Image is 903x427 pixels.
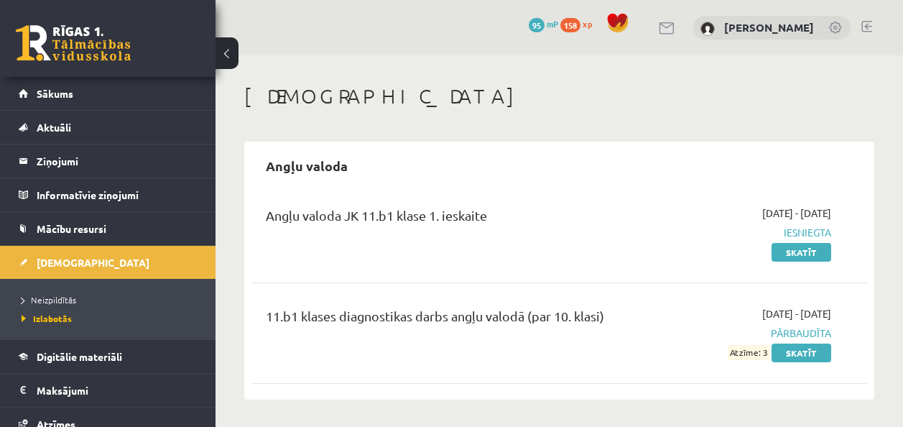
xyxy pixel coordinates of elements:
a: Digitālie materiāli [19,340,198,373]
span: Aktuāli [37,121,71,134]
span: Neizpildītās [22,294,76,306]
legend: Maksājumi [37,374,198,407]
a: Skatīt [772,243,831,262]
a: Informatīvie ziņojumi [19,178,198,211]
a: Maksājumi [19,374,198,407]
a: 95 mP [529,18,558,29]
span: Pārbaudīta [657,326,831,341]
h2: Angļu valoda [251,149,362,183]
h1: [DEMOGRAPHIC_DATA] [244,84,874,109]
span: [DATE] - [DATE] [762,206,831,221]
a: Izlabotās [22,312,201,325]
div: 11.b1 klases diagnostikas darbs angļu valodā (par 10. klasi) [266,306,636,333]
a: 158 xp [560,18,599,29]
span: Mācību resursi [37,222,106,235]
div: Angļu valoda JK 11.b1 klase 1. ieskaite [266,206,636,232]
a: Aktuāli [19,111,198,144]
span: 95 [529,18,545,32]
span: Atzīme: 3 [728,345,769,360]
a: Skatīt [772,344,831,362]
span: [DATE] - [DATE] [762,306,831,321]
a: Sākums [19,77,198,110]
span: Izlabotās [22,313,72,324]
span: Iesniegta [657,225,831,240]
span: xp [583,18,592,29]
img: Dmitrijs Dmitrijevs [700,22,715,36]
span: Digitālie materiāli [37,350,122,363]
span: Sākums [37,87,73,100]
span: [DEMOGRAPHIC_DATA] [37,256,149,269]
a: Neizpildītās [22,293,201,306]
a: Mācību resursi [19,212,198,245]
span: 158 [560,18,580,32]
a: Ziņojumi [19,144,198,178]
legend: Ziņojumi [37,144,198,178]
legend: Informatīvie ziņojumi [37,178,198,211]
a: [PERSON_NAME] [724,20,814,35]
a: Rīgas 1. Tālmācības vidusskola [16,25,131,61]
span: mP [547,18,558,29]
a: [DEMOGRAPHIC_DATA] [19,246,198,279]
